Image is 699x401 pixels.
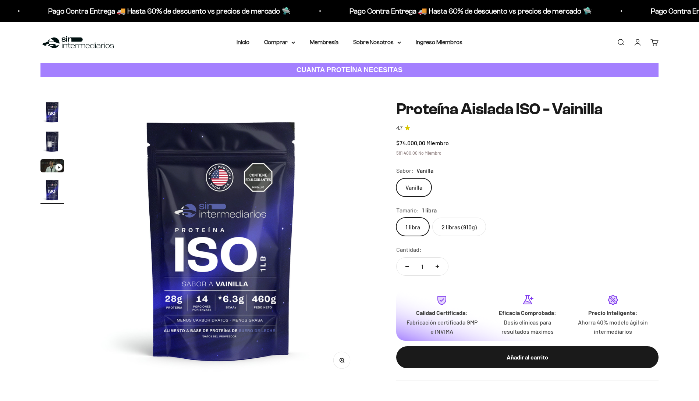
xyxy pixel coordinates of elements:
img: Proteína Aislada ISO - Vainilla [40,100,64,124]
button: Ir al artículo 3 [40,159,64,175]
div: Añadir al carrito [411,352,644,362]
p: Dosis clínicas para resultados máximos [490,318,564,336]
button: Ir al artículo 2 [40,130,64,155]
span: 1 libra [422,205,437,215]
strong: Precio Inteligente: [588,309,638,316]
span: No Miembro [418,150,441,155]
p: Fabricación certificada GMP e INVIMA [405,318,479,336]
summary: Comprar [264,37,295,47]
span: 4.7 [396,124,402,132]
button: Reducir cantidad [397,258,418,275]
strong: Eficacia Comprobada: [499,309,556,316]
a: Ingreso Miembros [416,39,462,45]
p: Pago Contra Entrega 🚚 Hasta 60% de descuento vs precios de mercado 🛸 [349,5,592,17]
h1: Proteína Aislada ISO - Vainilla [396,100,659,118]
label: Cantidad: [396,245,422,254]
span: Miembro [426,139,449,146]
summary: Sobre Nosotros [353,37,401,47]
p: Ahorra 40% modelo ágil sin intermediarios [576,318,650,336]
a: 4.74.7 de 5.0 estrellas [396,124,659,132]
img: Proteína Aislada ISO - Vainilla [40,130,64,153]
legend: Tamaño: [396,205,419,215]
span: $74.000,00 [396,139,425,146]
strong: Calidad Certificada: [416,309,468,316]
span: $81.400,00 [396,150,418,155]
a: Membresía [310,39,338,45]
strong: CUANTA PROTEÍNA NECESITAS [297,66,403,74]
a: CUANTA PROTEÍNA NECESITAS [40,63,659,77]
button: Ir al artículo 1 [40,100,64,126]
img: Proteína Aislada ISO - Vainilla [82,100,361,379]
img: Proteína Aislada ISO - Vainilla [40,178,64,202]
p: Pago Contra Entrega 🚚 Hasta 60% de descuento vs precios de mercado 🛸 [48,5,291,17]
span: Vanilla [416,166,433,175]
legend: Sabor: [396,166,414,175]
button: Ir al artículo 4 [40,178,64,204]
a: Inicio [237,39,249,45]
button: Añadir al carrito [396,346,659,368]
button: Aumentar cantidad [427,258,448,275]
